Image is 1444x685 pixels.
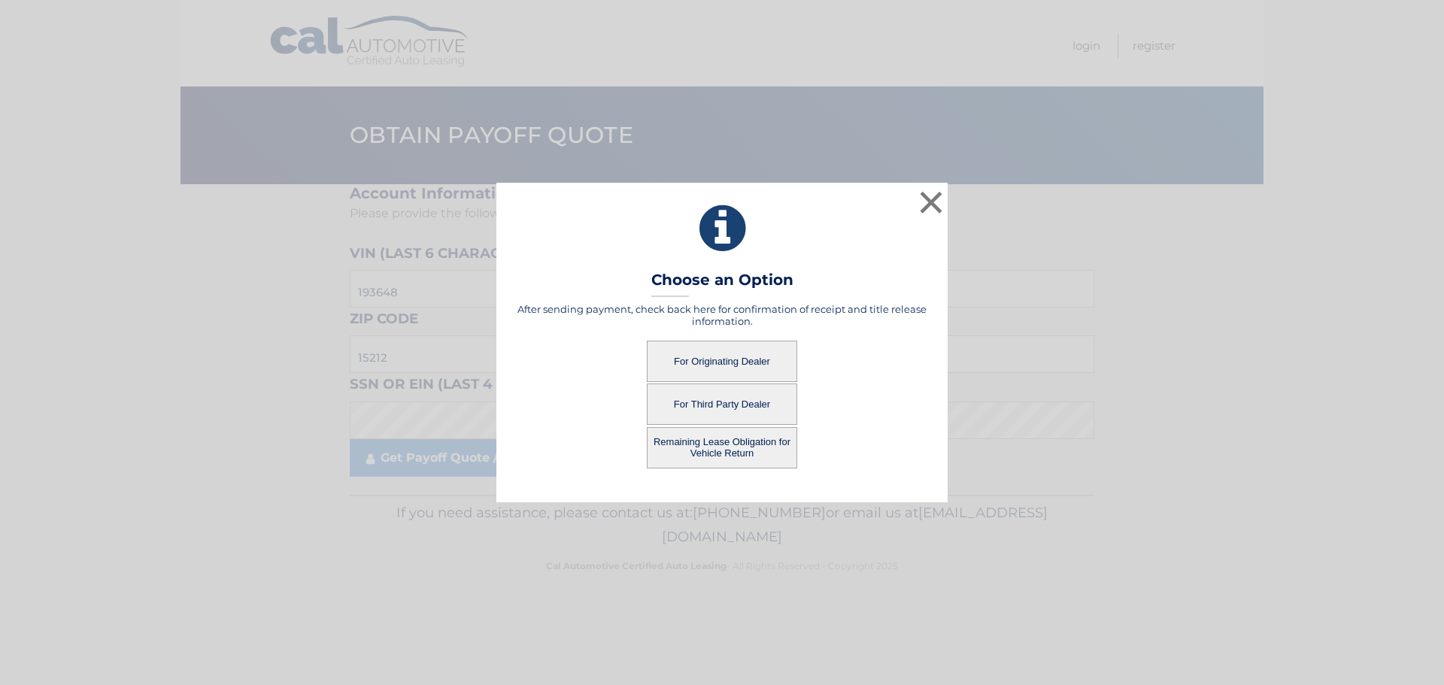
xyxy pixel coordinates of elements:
button: For Third Party Dealer [647,383,797,425]
button: × [916,187,946,217]
button: For Originating Dealer [647,341,797,382]
h5: After sending payment, check back here for confirmation of receipt and title release information. [515,303,929,327]
button: Remaining Lease Obligation for Vehicle Return [647,427,797,468]
h3: Choose an Option [651,271,793,297]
